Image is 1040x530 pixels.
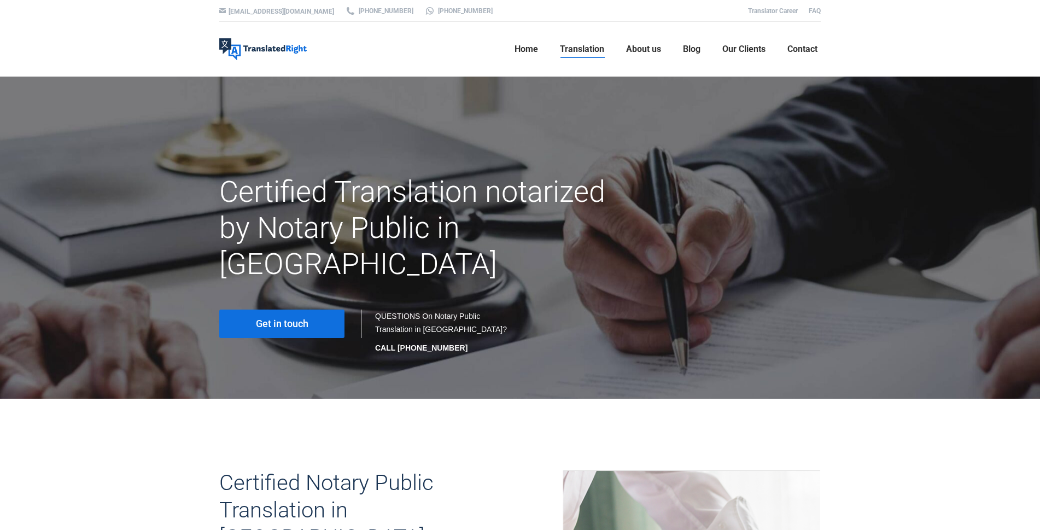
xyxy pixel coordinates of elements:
a: FAQ [809,7,821,15]
span: Contact [787,44,817,55]
span: Our Clients [722,44,766,55]
span: Translation [560,44,604,55]
span: Get in touch [256,318,308,329]
strong: CALL [PHONE_NUMBER] [375,343,468,352]
h1: Certified Translation notarized by Notary Public in [GEOGRAPHIC_DATA] [219,174,615,282]
a: Home [511,32,541,67]
div: QUESTIONS On Notary Public Translation in [GEOGRAPHIC_DATA]? [375,310,509,354]
a: [EMAIL_ADDRESS][DOMAIN_NAME] [229,8,334,15]
a: Get in touch [219,310,344,338]
a: Blog [680,32,704,67]
span: About us [626,44,661,55]
span: Home [515,44,538,55]
a: Translation [557,32,607,67]
img: Translated Right [219,38,307,60]
a: Translator Career [748,7,798,15]
a: Our Clients [719,32,769,67]
span: Blog [683,44,700,55]
a: [PHONE_NUMBER] [345,6,413,16]
a: [PHONE_NUMBER] [424,6,493,16]
a: Contact [784,32,821,67]
a: About us [623,32,664,67]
